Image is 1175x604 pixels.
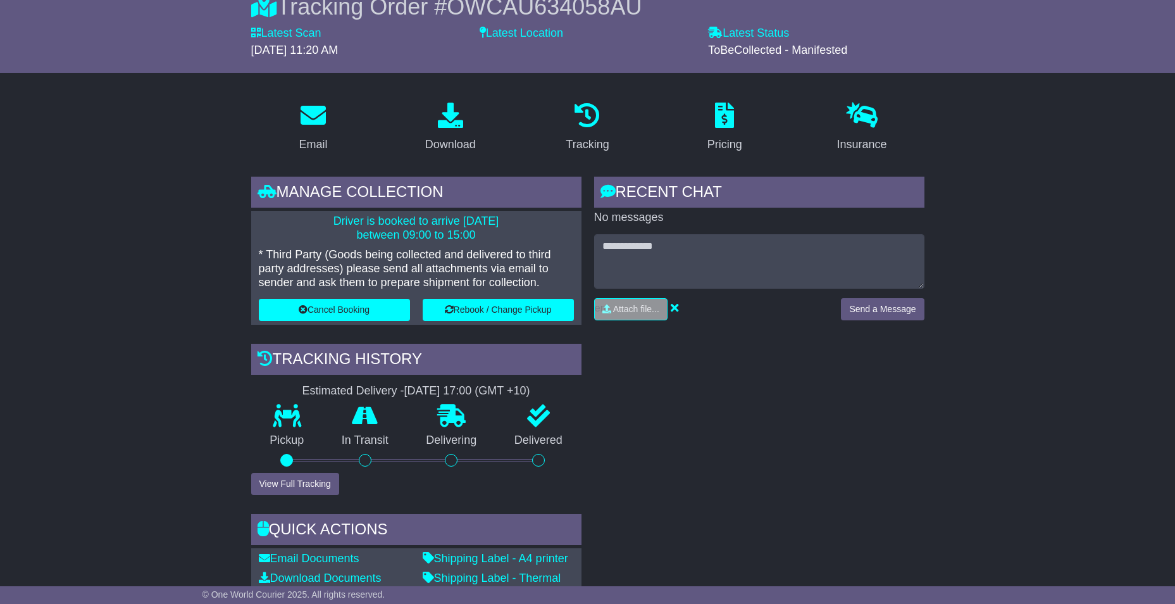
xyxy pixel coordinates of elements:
[251,44,339,56] span: [DATE] 11:20 AM
[251,473,339,495] button: View Full Tracking
[557,98,617,158] a: Tracking
[259,299,410,321] button: Cancel Booking
[417,98,484,158] a: Download
[251,384,581,398] div: Estimated Delivery -
[407,434,496,448] p: Delivering
[251,177,581,211] div: Manage collection
[290,98,335,158] a: Email
[299,136,327,153] div: Email
[841,298,924,320] button: Send a Message
[259,572,382,584] a: Download Documents
[251,344,581,378] div: Tracking history
[594,211,924,225] p: No messages
[594,177,924,211] div: RECENT CHAT
[251,514,581,548] div: Quick Actions
[259,552,359,565] a: Email Documents
[423,572,561,598] a: Shipping Label - Thermal printer
[707,136,742,153] div: Pricing
[423,299,574,321] button: Rebook / Change Pickup
[251,434,323,448] p: Pickup
[323,434,407,448] p: In Transit
[404,384,530,398] div: [DATE] 17:00 (GMT +10)
[425,136,476,153] div: Download
[699,98,750,158] a: Pricing
[708,27,789,41] label: Latest Status
[837,136,887,153] div: Insurance
[829,98,895,158] a: Insurance
[708,44,847,56] span: ToBeCollected - Manifested
[566,136,609,153] div: Tracking
[423,552,568,565] a: Shipping Label - A4 printer
[259,248,574,289] p: * Third Party (Goods being collected and delivered to third party addresses) please send all atta...
[480,27,563,41] label: Latest Location
[495,434,581,448] p: Delivered
[202,589,385,600] span: © One World Courier 2025. All rights reserved.
[259,215,574,242] p: Driver is booked to arrive [DATE] between 09:00 to 15:00
[251,27,321,41] label: Latest Scan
